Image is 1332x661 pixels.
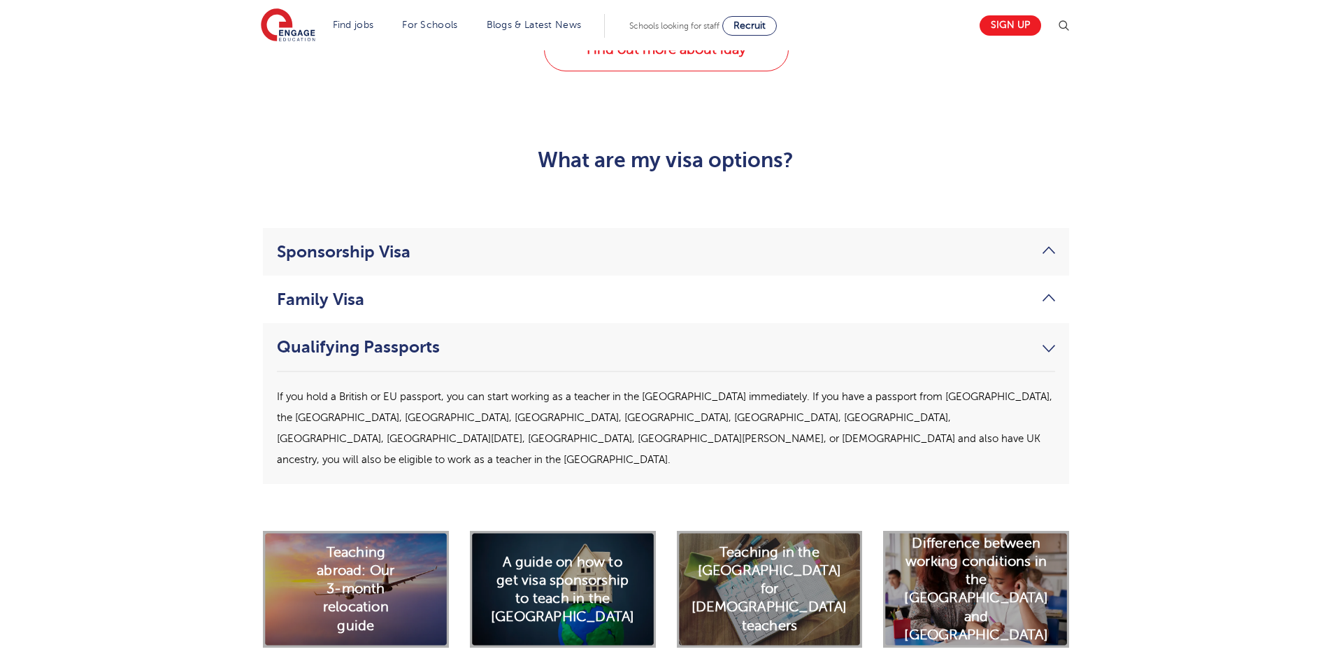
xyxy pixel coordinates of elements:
[402,20,457,30] a: For Schools
[261,8,315,43] img: Engage Education
[277,242,1055,262] a: Sponsorship Visa
[491,553,634,626] h2: A guide on how to get visa sponsorship to teach in the [GEOGRAPHIC_DATA]
[677,583,863,595] a: Teaching in the [GEOGRAPHIC_DATA] for [DEMOGRAPHIC_DATA] teachers
[309,543,402,635] h2: Teaching abroad: Our 3-month relocation guide
[883,583,1069,595] a: Difference between working conditions in the [GEOGRAPHIC_DATA] and [GEOGRAPHIC_DATA]
[487,20,582,30] a: Blogs & Latest News
[333,20,374,30] a: Find jobs
[277,337,1055,357] a: Qualifying Passports
[263,583,449,595] a: Teaching abroad: Our 3-month relocation guide
[470,583,656,595] a: A guide on how to get visa sponsorship to teach in the [GEOGRAPHIC_DATA]
[733,20,766,31] span: Recruit
[629,21,719,31] span: Schools looking for staff
[980,15,1041,36] a: Sign up
[277,386,1055,470] p: If you hold a British or EU passport, you can start working as a teacher in the [GEOGRAPHIC_DATA]...
[323,148,1009,172] h2: What are my visa options?
[904,534,1047,645] h2: Difference between working conditions in the [GEOGRAPHIC_DATA] and [GEOGRAPHIC_DATA]
[722,16,777,36] a: Recruit
[692,543,847,635] h2: Teaching in the [GEOGRAPHIC_DATA] for [DEMOGRAPHIC_DATA] teachers
[277,290,1055,309] a: Family Visa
